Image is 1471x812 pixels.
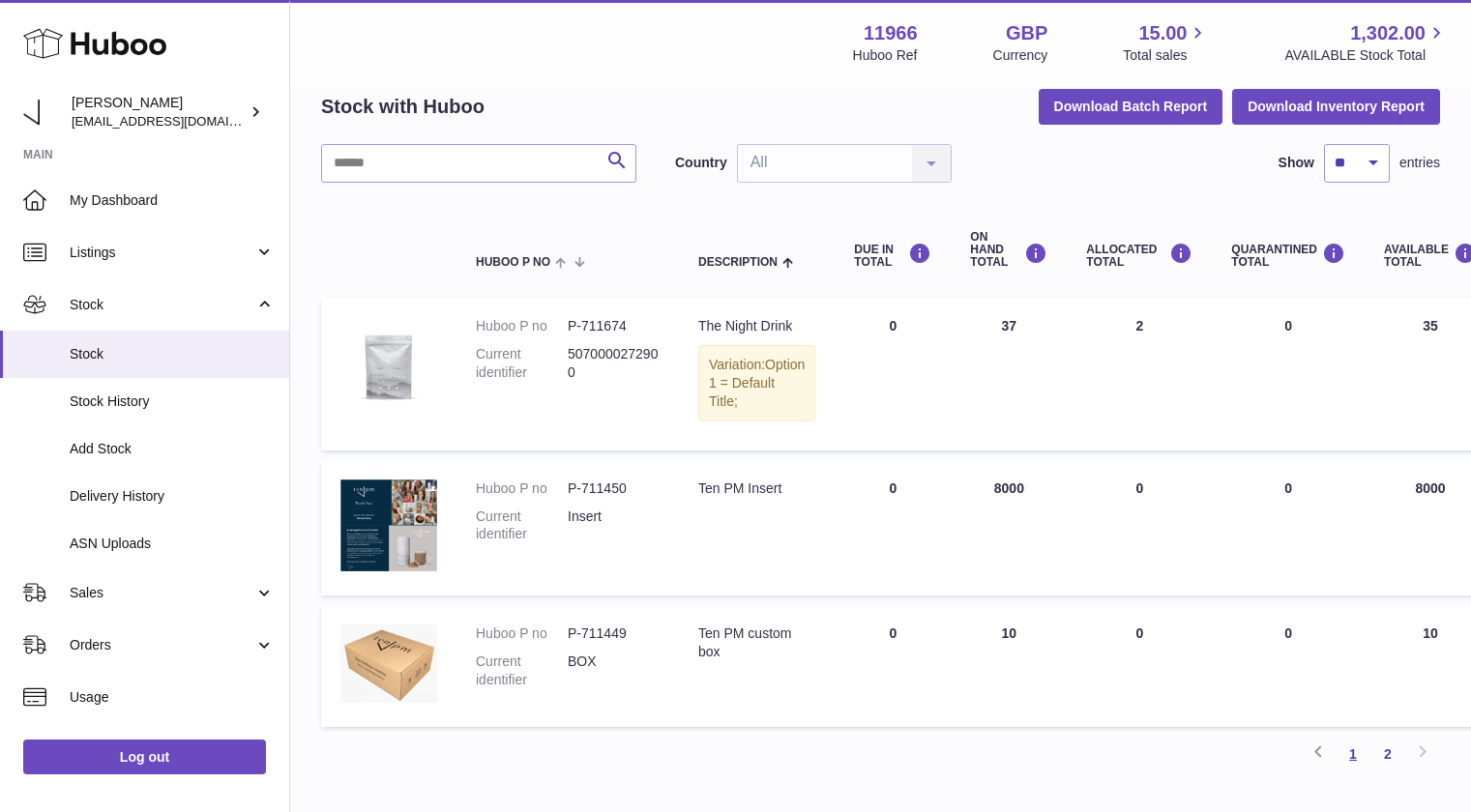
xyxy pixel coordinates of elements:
strong: 11966 [864,20,918,46]
span: Delivery History [70,487,275,506]
div: The Night Drink [698,317,815,335]
dt: Huboo P no [476,624,568,643]
dd: P-711450 [568,479,660,498]
a: 15.00 Total sales [1123,20,1209,65]
span: Sales [70,584,254,602]
dt: Huboo P no [476,317,568,335]
span: Huboo P no [476,256,550,269]
td: 10 [951,605,1067,726]
img: product image [340,317,437,414]
dd: 5070000272900 [568,345,660,382]
td: 0 [1067,605,1212,726]
td: 37 [951,298,1067,450]
span: entries [1399,154,1440,172]
div: ALLOCATED Total [1086,243,1192,269]
span: Stock [70,296,254,314]
h2: Stock with Huboo [321,94,485,120]
span: [EMAIL_ADDRESS][DOMAIN_NAME] [72,113,284,129]
dt: Current identifier [476,507,568,544]
dd: Insert [568,507,660,544]
span: 1,302.00 [1350,20,1426,46]
td: 0 [835,298,951,450]
td: 0 [1067,460,1212,596]
dt: Current identifier [476,652,568,689]
dt: Current identifier [476,345,568,382]
span: 15.00 [1138,20,1187,46]
dt: Huboo P no [476,479,568,498]
div: DUE IN TOTAL [854,243,931,269]
span: Stock History [70,392,275,411]
span: Stock [70,345,275,363]
dd: P-711449 [568,624,660,643]
span: Total sales [1123,46,1209,65]
div: Currency [993,46,1048,65]
img: info@tenpm.co [23,98,52,127]
a: 1,302.00 AVAILABLE Stock Total [1284,20,1448,65]
div: Huboo Ref [853,46,918,65]
a: Log out [23,739,266,774]
span: ASN Uploads [70,535,275,553]
div: [PERSON_NAME] [72,94,246,130]
a: 1 [1336,737,1370,771]
span: Usage [70,688,275,707]
dd: BOX [568,652,660,689]
span: Listings [70,244,254,262]
button: Download Inventory Report [1232,89,1440,124]
label: Show [1279,154,1314,172]
span: Add Stock [70,440,275,458]
div: Ten PM custom box [698,624,815,661]
span: AVAILABLE Stock Total [1284,46,1448,65]
img: product image [340,479,437,572]
span: Orders [70,636,254,654]
label: Country [675,154,727,172]
td: 0 [835,460,951,596]
td: 0 [835,605,951,726]
div: ON HAND Total [970,231,1047,270]
span: 0 [1284,480,1292,496]
dd: P-711674 [568,317,660,335]
div: Variation: [698,345,815,421]
span: My Dashboard [70,191,275,210]
span: Description [698,256,778,269]
div: Ten PM Insert [698,479,815,498]
a: 2 [1370,737,1405,771]
span: Option 1 = Default Title; [709,357,805,409]
span: 0 [1284,318,1292,333]
img: product image [340,624,437,703]
div: QUARANTINED Total [1231,243,1345,269]
button: Download Batch Report [1039,89,1223,124]
span: 0 [1284,625,1292,641]
td: 2 [1067,298,1212,450]
strong: GBP [1006,20,1047,46]
td: 8000 [951,460,1067,596]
